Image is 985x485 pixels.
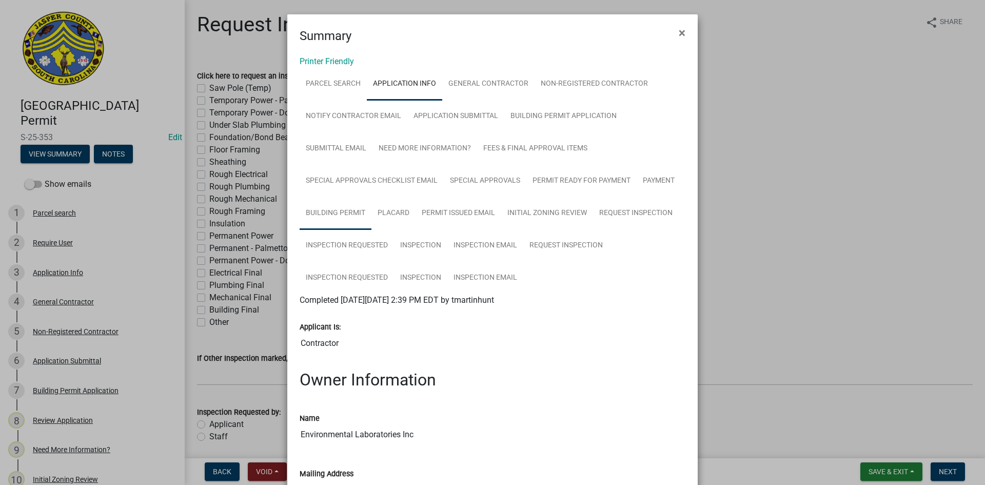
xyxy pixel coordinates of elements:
a: Application Submittal [407,100,504,133]
a: Parcel search [300,68,367,101]
a: Inspection Requested [300,262,394,295]
a: Inspection Email [447,262,523,295]
a: Fees & Final Approval Items [477,132,594,165]
a: Notify Contractor Email [300,100,407,133]
a: Printer Friendly [300,56,354,66]
a: General Contractor [442,68,535,101]
label: Applicant Is: [300,324,341,331]
button: Close [671,18,694,47]
a: Permit Issued Email [416,197,501,230]
span: Completed [DATE][DATE] 2:39 PM EDT by tmartinhunt [300,295,494,305]
a: Submittal Email [300,132,372,165]
a: Request Inspection [523,229,609,262]
h4: Summary [300,27,351,45]
a: Request Inspection [593,197,679,230]
h2: Owner Information [300,370,685,390]
a: Application Info [367,68,442,101]
a: Inspection [394,229,447,262]
a: Non-Registered Contractor [535,68,654,101]
a: Permit Ready for Payment [526,165,637,198]
label: Name [300,415,320,422]
label: Mailing Address [300,471,353,478]
span: × [679,26,685,40]
a: Initial Zoning Review [501,197,593,230]
a: Payment [637,165,681,198]
a: Placard [371,197,416,230]
a: Need More Information? [372,132,477,165]
a: Building Permit [300,197,371,230]
a: Building Permit Application [504,100,623,133]
a: Special Approvals Checklist Email [300,165,444,198]
a: Inspection Requested [300,229,394,262]
a: Inspection Email [447,229,523,262]
a: Special Approvals [444,165,526,198]
a: Inspection [394,262,447,295]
